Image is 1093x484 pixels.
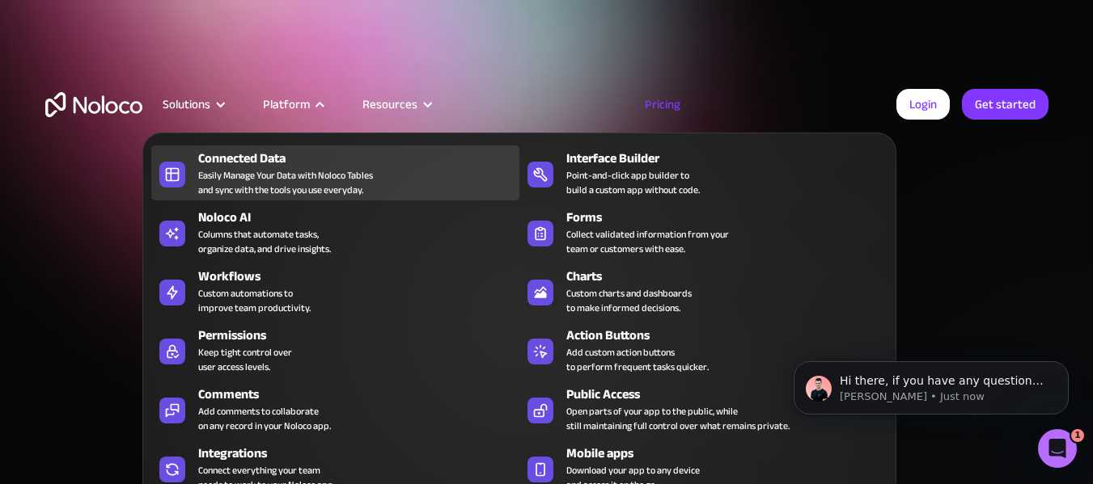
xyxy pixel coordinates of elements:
div: Columns that automate tasks, organize data, and drive insights. [198,227,331,256]
div: Mobile apps [566,444,895,463]
a: Interface BuilderPoint-and-click app builder tobuild a custom app without code. [519,145,888,200]
div: Noloco AI [198,208,527,227]
a: Get started [962,89,1049,120]
div: Open parts of your app to the public, while still maintaining full control over what remains priv... [566,404,790,433]
iframe: Intercom notifications message [769,327,1093,440]
a: home [45,92,142,117]
div: Resources [362,94,417,115]
div: Add comments to collaborate on any record in your Noloco app. [198,404,331,433]
div: Easily Manage Your Data with Noloco Tables and sync with the tools you use everyday. [198,168,373,197]
div: Workflows [198,267,527,286]
a: WorkflowsCustom automations toimprove team productivity. [151,263,519,318]
a: Action ButtonsAdd custom action buttonsto perform frequent tasks quicker. [519,322,888,377]
div: Connected Data [198,149,527,168]
div: Custom automations to improve team productivity. [198,286,311,315]
div: Point-and-click app builder to build a custom app without code. [566,168,700,197]
div: Solutions [142,94,243,115]
div: Collect validated information from your team or customers with ease. [566,227,729,256]
div: Comments [198,385,527,404]
a: Pricing [625,94,701,115]
div: Resources [342,94,450,115]
a: Login [896,89,950,120]
div: Integrations [198,444,527,463]
div: Action Buttons [566,326,895,345]
div: Solutions [163,94,210,115]
div: Permissions [198,326,527,345]
iframe: Intercom live chat [1038,429,1077,468]
div: Custom charts and dashboards to make informed decisions. [566,286,692,315]
div: Charts [566,267,895,286]
a: Noloco AIColumns that automate tasks,organize data, and drive insights. [151,204,519,259]
a: CommentsAdd comments to collaborateon any record in your Noloco app. [151,381,519,436]
div: Add custom action buttons to perform frequent tasks quicker. [566,345,709,374]
div: Keep tight control over user access levels. [198,345,292,374]
span: 1 [1071,429,1084,442]
div: Platform [263,94,310,115]
a: PermissionsKeep tight control overuser access levels. [151,322,519,377]
div: Platform [243,94,342,115]
div: Interface Builder [566,149,895,168]
a: ChartsCustom charts and dashboardsto make informed decisions. [519,263,888,318]
a: Public AccessOpen parts of your app to the public, whilestill maintaining full control over what ... [519,381,888,436]
a: FormsCollect validated information from yourteam or customers with ease. [519,204,888,259]
h1: A plan for organizations of all sizes [45,170,1049,218]
div: Public Access [566,385,895,404]
a: Connected DataEasily Manage Your Data with Noloco Tablesand sync with the tools you use everyday. [151,145,519,200]
div: Forms [566,208,895,227]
